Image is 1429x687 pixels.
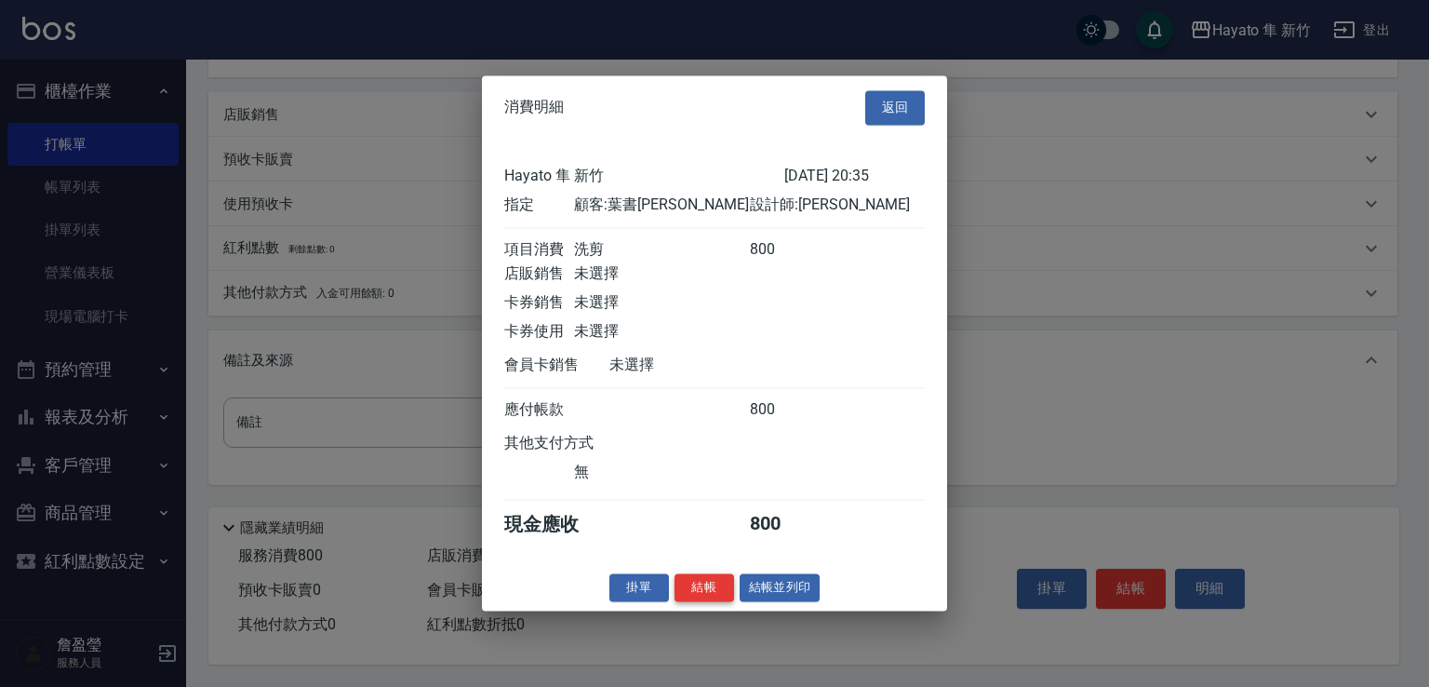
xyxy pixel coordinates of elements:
[504,512,609,537] div: 現金應收
[504,167,784,186] div: Hayato 隼 新竹
[574,322,749,342] div: 未選擇
[504,99,564,117] span: 消費明細
[609,573,669,602] button: 掛單
[574,240,749,260] div: 洗剪
[750,195,925,215] div: 設計師: [PERSON_NAME]
[504,322,574,342] div: 卡券使用
[504,434,645,453] div: 其他支付方式
[750,240,820,260] div: 800
[504,293,574,313] div: 卡券銷售
[784,167,925,186] div: [DATE] 20:35
[574,195,749,215] div: 顧客: 葉書[PERSON_NAME]
[609,356,784,375] div: 未選擇
[504,195,574,215] div: 指定
[865,90,925,125] button: 返回
[504,240,574,260] div: 項目消費
[504,264,574,284] div: 店販銷售
[574,293,749,313] div: 未選擇
[674,573,734,602] button: 結帳
[504,400,574,420] div: 應付帳款
[504,356,609,375] div: 會員卡銷售
[740,573,821,602] button: 結帳並列印
[574,264,749,284] div: 未選擇
[750,400,820,420] div: 800
[750,512,820,537] div: 800
[574,463,749,482] div: 無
